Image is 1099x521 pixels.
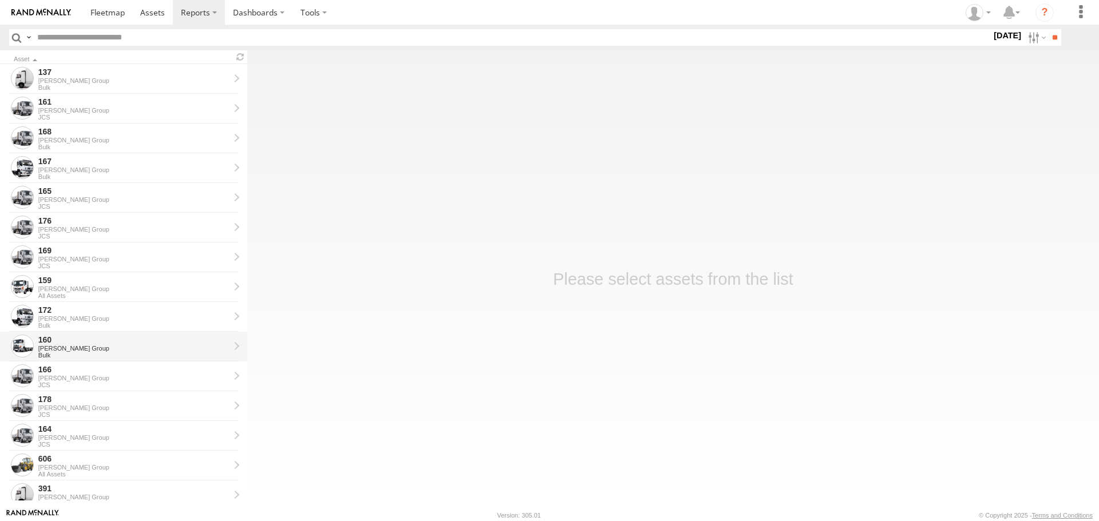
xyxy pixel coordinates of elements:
div: All Assets [38,471,230,478]
div: 160 - View Asset History [38,335,230,345]
div: [PERSON_NAME] Group [38,226,230,233]
div: 167 - View Asset History [38,156,230,166]
label: Search Filter Options [1023,29,1048,46]
div: 178 - View Asset History [38,394,230,404]
div: [PERSON_NAME] Group [38,285,230,292]
div: Amin Vahidinezhad [962,4,995,21]
div: [PERSON_NAME] Group [38,315,230,322]
div: [PERSON_NAME] Group [38,137,230,144]
span: Refresh [234,51,247,62]
div: JCS [38,114,230,121]
div: JCS [38,233,230,240]
div: 165 - View Asset History [38,186,230,196]
div: [PERSON_NAME] Group [38,107,230,114]
div: 161 - View Asset History [38,97,230,107]
label: Search Query [24,29,33,46]
div: 164 - View Asset History [38,424,230,434]
div: [PERSON_NAME] Group [38,494,230,500]
div: 169 - View Asset History [38,245,230,256]
div: Bulk [38,144,230,150]
div: [PERSON_NAME] Group [38,375,230,381]
div: All Assets [38,292,230,299]
div: 159 - View Asset History [38,275,230,285]
div: [PERSON_NAME] Group [38,77,230,84]
div: 137 - View Asset History [38,67,230,77]
div: 391 - View Asset History [38,483,230,494]
div: [PERSON_NAME] Group [38,464,230,471]
div: Bulk [38,173,230,180]
div: JCS [38,263,230,269]
div: [PERSON_NAME] Group [38,166,230,173]
div: 168 - View Asset History [38,126,230,137]
div: Version: 305.01 [497,512,541,519]
a: Terms and Conditions [1032,512,1093,519]
div: Bulk [38,322,230,329]
div: [PERSON_NAME] Group [38,404,230,411]
div: © Copyright 2025 - [979,512,1093,519]
div: JCS [38,411,230,418]
img: rand-logo.svg [11,9,71,17]
a: Visit our Website [6,510,59,521]
div: JCS [38,441,230,448]
div: Bulk [38,84,230,91]
div: 172 - View Asset History [38,305,230,315]
div: JCS [38,203,230,210]
div: [PERSON_NAME] Group [38,256,230,263]
div: [PERSON_NAME] Group [38,345,230,352]
label: [DATE] [991,29,1023,42]
div: [PERSON_NAME] Group [38,434,230,441]
div: Click to Sort [14,57,229,62]
div: [PERSON_NAME] Group [38,196,230,203]
div: Bulk [38,352,230,359]
div: 606 - View Asset History [38,454,230,464]
div: JCS [38,381,230,388]
div: 166 - View Asset History [38,364,230,375]
i: ? [1035,3,1054,22]
div: 176 - View Asset History [38,216,230,226]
